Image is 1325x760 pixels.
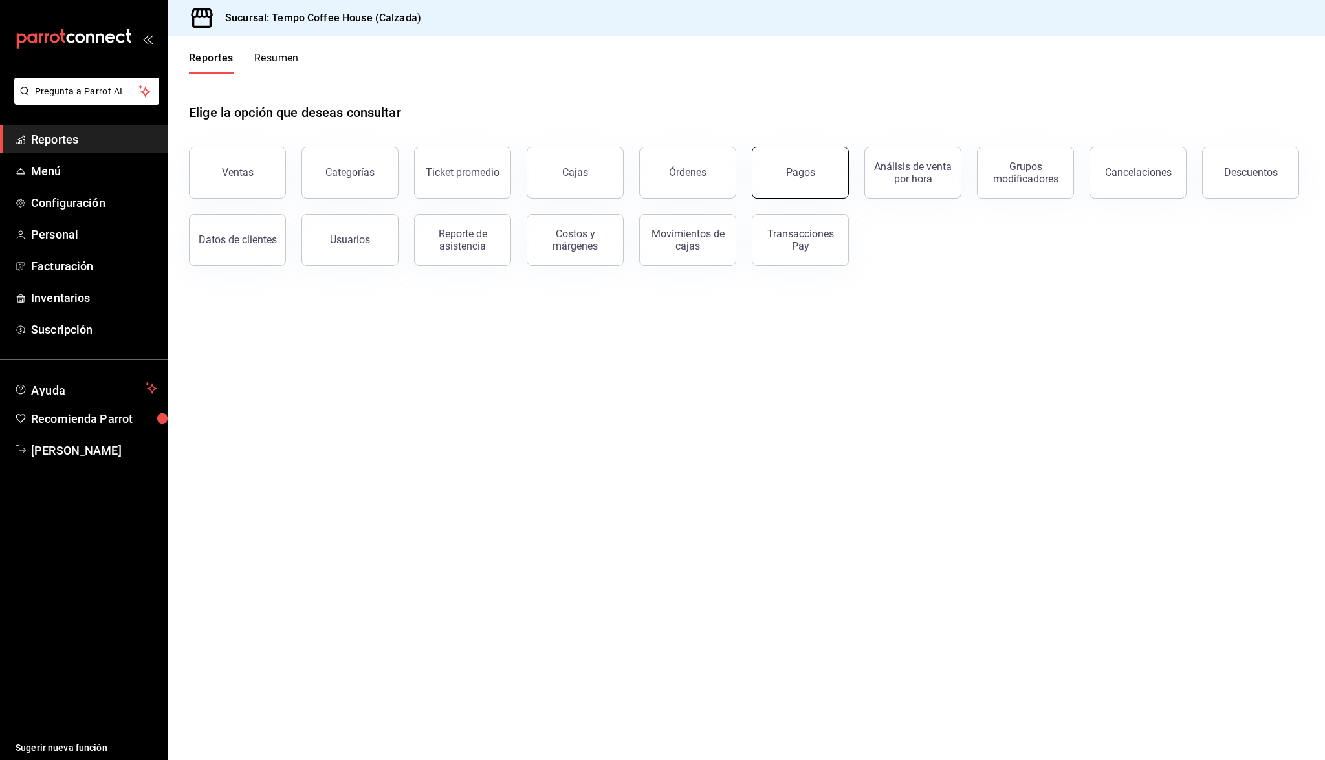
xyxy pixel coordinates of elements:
[301,214,399,266] button: Usuarios
[189,52,299,74] div: navigation tabs
[414,147,511,199] button: Ticket promedio
[426,166,499,179] div: Ticket promedio
[142,34,153,44] button: open_drawer_menu
[31,442,157,459] span: [PERSON_NAME]
[1090,147,1187,199] button: Cancelaciones
[977,147,1074,199] button: Grupos modificadores
[222,166,254,179] div: Ventas
[31,194,157,212] span: Configuración
[527,147,624,199] a: Cajas
[189,147,286,199] button: Ventas
[31,321,157,338] span: Suscripción
[189,214,286,266] button: Datos de clientes
[31,289,157,307] span: Inventarios
[330,233,370,246] div: Usuarios
[31,226,157,243] span: Personal
[35,85,139,98] span: Pregunta a Parrot AI
[752,214,849,266] button: Transacciones Pay
[254,52,299,74] button: Resumen
[1224,166,1278,179] div: Descuentos
[786,166,815,179] div: Pagos
[760,228,840,252] div: Transacciones Pay
[31,131,157,148] span: Reportes
[31,257,157,275] span: Facturación
[873,160,953,185] div: Análisis de venta por hora
[9,94,159,107] a: Pregunta a Parrot AI
[562,165,589,180] div: Cajas
[301,147,399,199] button: Categorías
[189,103,401,122] h1: Elige la opción que deseas consultar
[1105,166,1172,179] div: Cancelaciones
[752,147,849,199] button: Pagos
[31,380,140,396] span: Ayuda
[199,233,277,246] div: Datos de clientes
[535,228,615,252] div: Costos y márgenes
[864,147,961,199] button: Análisis de venta por hora
[639,147,736,199] button: Órdenes
[669,166,706,179] div: Órdenes
[414,214,511,266] button: Reporte de asistencia
[189,52,234,74] button: Reportes
[31,162,157,180] span: Menú
[16,741,157,755] span: Sugerir nueva función
[325,166,375,179] div: Categorías
[639,214,736,266] button: Movimientos de cajas
[31,410,157,428] span: Recomienda Parrot
[14,78,159,105] button: Pregunta a Parrot AI
[215,10,421,26] h3: Sucursal: Tempo Coffee House (Calzada)
[422,228,503,252] div: Reporte de asistencia
[527,214,624,266] button: Costos y márgenes
[985,160,1066,185] div: Grupos modificadores
[1202,147,1299,199] button: Descuentos
[648,228,728,252] div: Movimientos de cajas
